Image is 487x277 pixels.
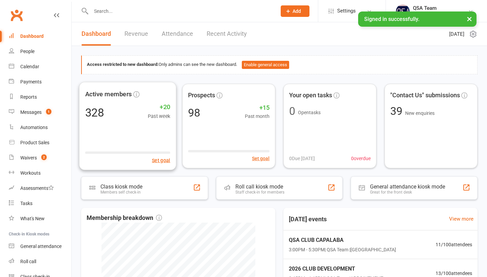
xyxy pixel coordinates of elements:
[293,8,301,14] span: Add
[9,59,71,74] a: Calendar
[20,49,34,54] div: People
[20,244,62,249] div: General attendance
[9,74,71,90] a: Payments
[364,16,419,22] span: Signed in successfully.
[82,22,111,46] a: Dashboard
[413,5,454,11] div: QSA Team
[9,196,71,211] a: Tasks
[87,62,159,67] strong: Access restricted to new dashboard:
[188,107,200,118] div: 98
[148,102,170,112] span: +20
[283,213,332,225] h3: [DATE] events
[124,22,148,46] a: Revenue
[390,91,460,100] span: "Contact Us" submissions
[20,216,45,221] div: What's New
[9,239,71,254] a: General attendance kiosk mode
[245,103,270,113] span: +15
[89,6,272,16] input: Search...
[337,3,356,19] span: Settings
[20,155,37,160] div: Waivers
[9,105,71,120] a: Messages 1
[9,211,71,226] a: What's New
[449,30,464,38] span: [DATE]
[20,109,42,115] div: Messages
[100,190,142,195] div: Members self check-in
[396,4,410,18] img: thumb_image1645967867.png
[100,183,142,190] div: Class kiosk mode
[289,265,383,273] span: 2026 CLUB DEVELOPMENT
[85,107,104,118] div: 328
[235,183,284,190] div: Roll call kiosk mode
[20,185,54,191] div: Assessments
[207,22,247,46] a: Recent Activity
[289,106,295,117] div: 0
[289,236,396,245] span: QSA CLUB CAPALABA
[9,135,71,150] a: Product Sales
[87,61,472,69] div: Only admins can see the new dashboard.
[20,94,37,100] div: Reports
[298,110,321,115] span: Open tasks
[463,11,476,26] button: ×
[449,215,473,223] a: View more
[281,5,309,17] button: Add
[9,254,71,269] a: Roll call
[9,150,71,166] a: Waivers 2
[252,155,270,162] button: Set goal
[20,259,36,264] div: Roll call
[436,270,472,277] span: 13 / 100 attendees
[87,213,162,223] span: Membership breakdown
[9,166,71,181] a: Workouts
[9,44,71,59] a: People
[351,155,371,162] span: 0 overdue
[20,125,48,130] div: Automations
[289,91,332,100] span: Your open tasks
[85,89,132,99] span: Active members
[9,90,71,105] a: Reports
[370,183,445,190] div: General attendance kiosk mode
[41,154,47,160] span: 2
[9,181,71,196] a: Assessments
[46,109,51,115] span: 1
[162,22,193,46] a: Attendance
[245,112,270,120] span: Past month
[370,190,445,195] div: Great for the front desk
[8,7,25,24] a: Clubworx
[20,140,49,145] div: Product Sales
[405,110,435,116] span: New enquiries
[20,201,32,206] div: Tasks
[413,11,454,17] div: QSA Sport Aerobics
[289,246,396,253] span: 3:00PM - 5:30PM | QSA Team | [GEOGRAPHIC_DATA]
[20,33,44,39] div: Dashboard
[9,29,71,44] a: Dashboard
[390,105,405,118] span: 39
[289,155,315,162] span: 0 Due [DATE]
[148,112,170,120] span: Past week
[9,120,71,135] a: Automations
[235,190,284,195] div: Staff check-in for members
[152,156,170,164] button: Set goal
[188,91,215,100] span: Prospects
[436,241,472,248] span: 11 / 100 attendees
[20,79,42,84] div: Payments
[20,170,41,176] div: Workouts
[20,64,39,69] div: Calendar
[242,61,289,69] button: Enable general access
